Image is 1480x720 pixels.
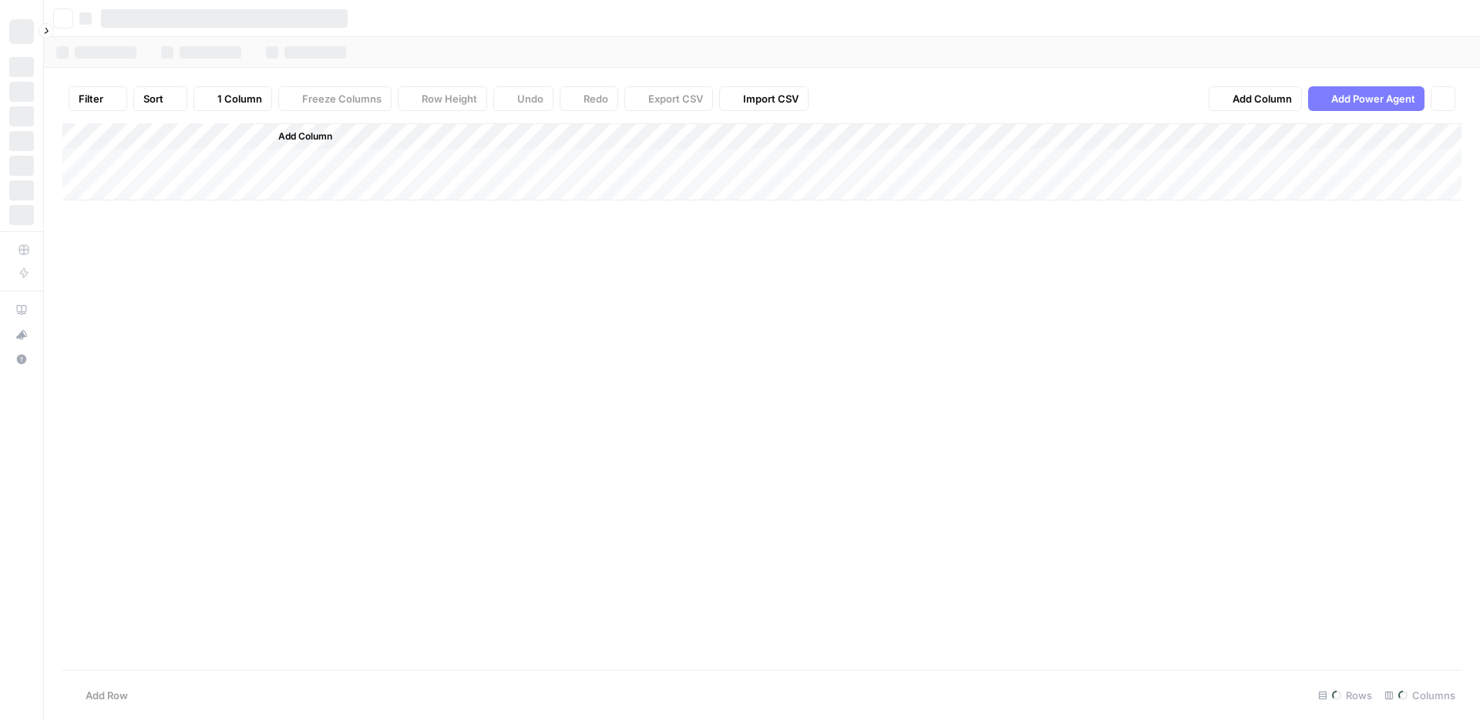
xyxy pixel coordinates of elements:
button: Help + Support [9,347,34,372]
span: Redo [584,91,608,106]
button: Redo [560,86,618,111]
button: Row Height [398,86,487,111]
span: Row Height [422,91,477,106]
span: Add Column [1233,91,1292,106]
span: Add Column [278,130,332,143]
div: What's new? [10,323,33,346]
button: What's new? [9,322,34,347]
a: AirOps Academy [9,298,34,322]
button: Add Power Agent [1308,86,1424,111]
button: Add Column [258,126,338,146]
button: Undo [493,86,553,111]
span: Add Row [86,688,128,703]
div: Columns [1378,683,1461,708]
button: Add Row [62,683,137,708]
span: Sort [143,91,163,106]
button: Import CSV [719,86,809,111]
button: Sort [133,86,187,111]
span: Add Power Agent [1331,91,1415,106]
span: 1 Column [217,91,262,106]
button: Freeze Columns [278,86,392,111]
div: Rows [1312,683,1378,708]
button: Add Column [1209,86,1302,111]
button: Export CSV [624,86,713,111]
button: Filter [69,86,127,111]
span: Undo [517,91,543,106]
span: Filter [79,91,103,106]
button: 1 Column [193,86,272,111]
span: Freeze Columns [302,91,382,106]
span: Export CSV [648,91,703,106]
span: Import CSV [743,91,799,106]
